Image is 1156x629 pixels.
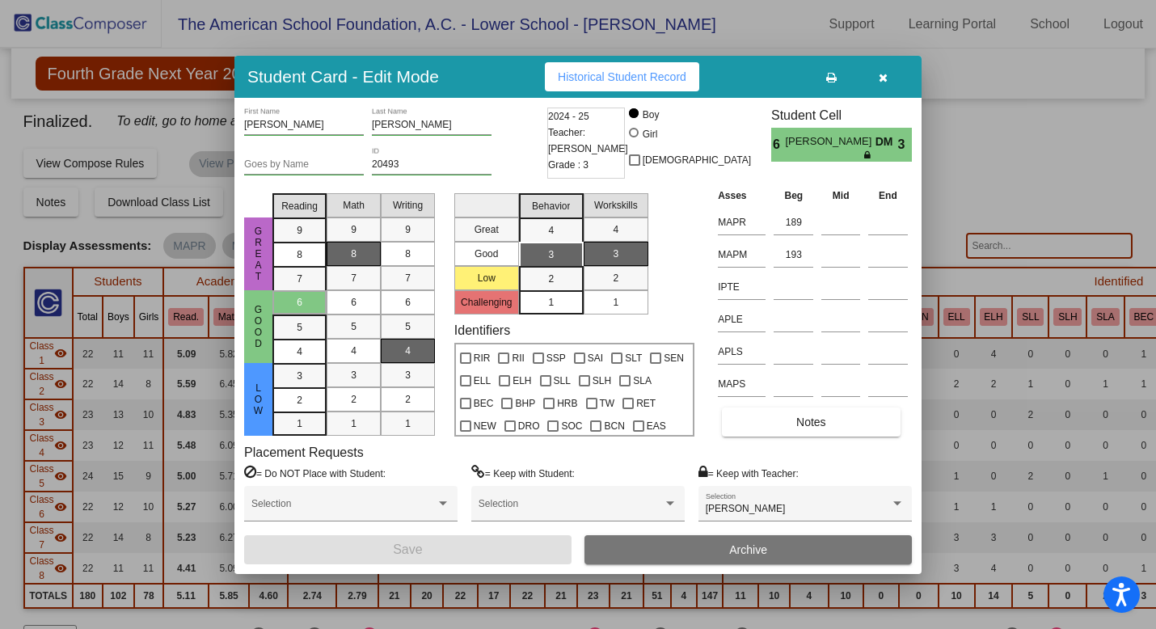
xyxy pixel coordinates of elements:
span: SSP [546,348,566,368]
label: Identifiers [454,323,510,338]
span: 2 [613,271,618,285]
input: goes by name [244,159,364,171]
span: Low [251,382,266,416]
span: SLH [593,371,611,390]
span: DRO [518,416,540,436]
span: ELL [474,371,491,390]
div: Girl [642,127,658,141]
span: SOC [561,416,582,436]
span: RIR [474,348,491,368]
span: 4 [613,222,618,237]
span: 4 [351,344,357,358]
label: = Do NOT Place with Student: [244,465,386,481]
span: 9 [297,223,302,238]
label: = Keep with Student: [471,465,575,481]
h3: Student Card - Edit Mode [247,66,439,87]
label: Placement Requests [244,445,364,460]
span: SLL [554,371,571,390]
span: 3 [613,247,618,261]
button: Historical Student Record [545,62,699,91]
span: Writing [393,198,423,213]
span: Grade : 3 [548,157,589,173]
span: BHP [515,394,535,413]
span: 1 [548,295,554,310]
span: 6 [351,295,357,310]
span: 9 [405,222,411,237]
span: 5 [297,320,302,335]
input: assessment [718,307,766,331]
label: = Keep with Teacher: [698,465,799,481]
span: ELH [513,371,531,390]
span: Notes [796,416,826,428]
span: HRB [557,394,577,413]
h3: Student Cell [771,108,912,123]
span: 3 [297,369,302,383]
span: [DEMOGRAPHIC_DATA] [643,150,751,170]
span: 3 [405,368,411,382]
th: End [864,187,912,205]
span: 5 [351,319,357,334]
span: 3 [898,135,912,154]
span: Reading [281,199,318,213]
span: SAI [588,348,603,368]
span: [PERSON_NAME] [706,503,786,514]
th: Mid [817,187,864,205]
span: 1 [351,416,357,431]
span: Great [251,226,266,282]
input: Enter ID [372,159,492,171]
input: assessment [718,210,766,234]
span: 6 [297,295,302,310]
span: 6 [405,295,411,310]
span: DM [875,133,898,150]
span: SLT [625,348,642,368]
input: assessment [718,275,766,299]
span: TW [600,394,615,413]
span: 2 [297,393,302,407]
span: NEW [474,416,496,436]
span: BCN [604,416,624,436]
span: RII [512,348,524,368]
span: 7 [297,272,302,286]
span: 2024 - 25 [548,108,589,125]
span: Good [251,304,266,349]
input: assessment [718,372,766,396]
span: SLA [633,371,652,390]
span: Save [393,542,422,556]
span: 4 [548,223,554,238]
span: 6 [771,135,785,154]
span: SEN [664,348,684,368]
span: 1 [297,416,302,431]
div: Boy [642,108,660,122]
input: assessment [718,243,766,267]
span: Teacher: [PERSON_NAME] [548,125,628,157]
span: Behavior [532,199,570,213]
span: Math [343,198,365,213]
span: EAS [647,416,666,436]
span: 7 [351,271,357,285]
span: 7 [405,271,411,285]
span: 9 [351,222,357,237]
span: BEC [474,394,494,413]
span: 2 [405,392,411,407]
span: Workskills [594,198,638,213]
span: 3 [351,368,357,382]
span: 4 [297,344,302,359]
span: 5 [405,319,411,334]
button: Archive [584,535,912,564]
span: Historical Student Record [558,70,686,83]
input: assessment [718,340,766,364]
span: 8 [297,247,302,262]
span: 1 [613,295,618,310]
th: Asses [714,187,770,205]
span: 3 [548,247,554,262]
span: Archive [729,543,767,556]
span: 4 [405,344,411,358]
th: Beg [770,187,817,205]
span: 8 [351,247,357,261]
span: 2 [548,272,554,286]
span: RET [636,394,656,413]
span: 1 [405,416,411,431]
span: [PERSON_NAME] [785,133,875,150]
span: 2 [351,392,357,407]
button: Notes [722,407,900,437]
